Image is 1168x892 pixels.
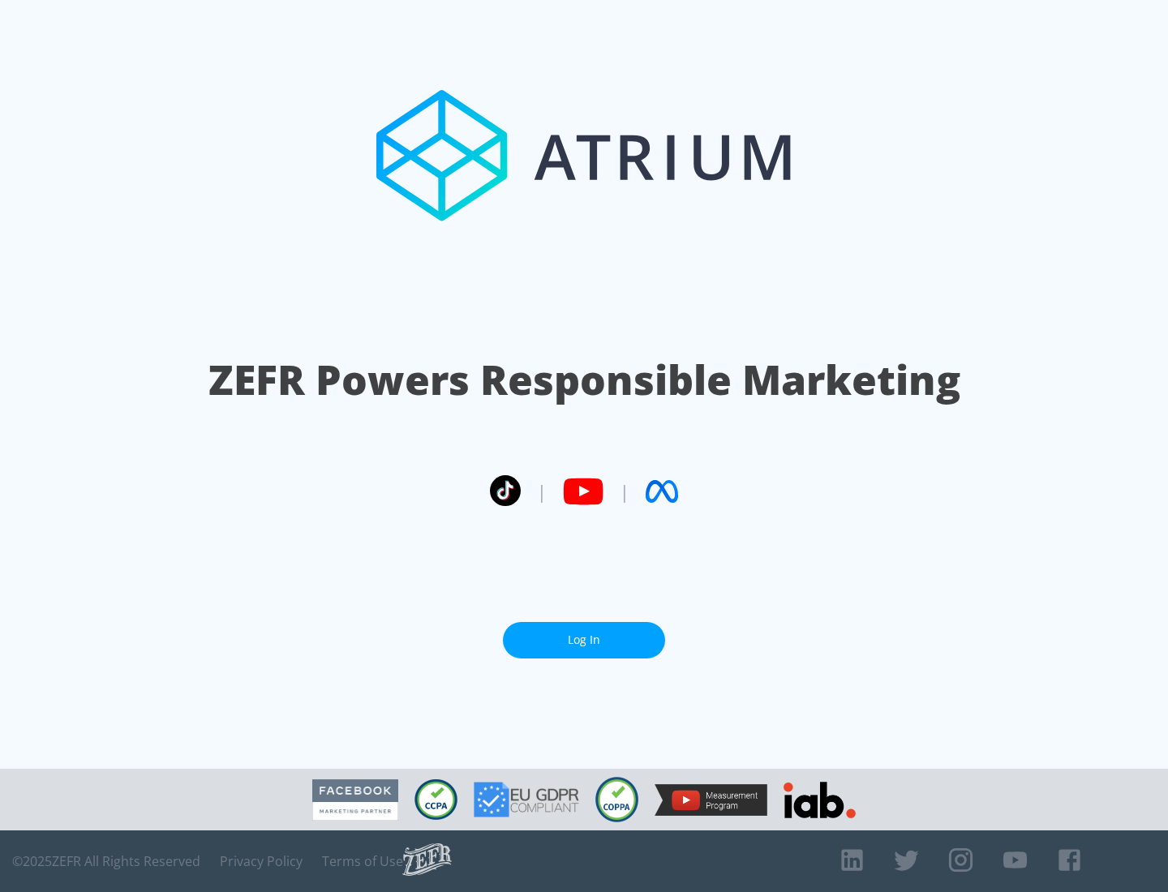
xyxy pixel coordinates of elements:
span: © 2025 ZEFR All Rights Reserved [12,853,200,869]
span: | [537,479,547,504]
img: COPPA Compliant [595,777,638,822]
img: GDPR Compliant [474,782,579,817]
img: IAB [784,782,856,818]
img: YouTube Measurement Program [655,784,767,816]
a: Terms of Use [322,853,403,869]
a: Log In [503,622,665,658]
a: Privacy Policy [220,853,303,869]
h1: ZEFR Powers Responsible Marketing [208,352,960,408]
img: Facebook Marketing Partner [312,779,398,821]
img: CCPA Compliant [414,779,457,820]
span: | [620,479,629,504]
